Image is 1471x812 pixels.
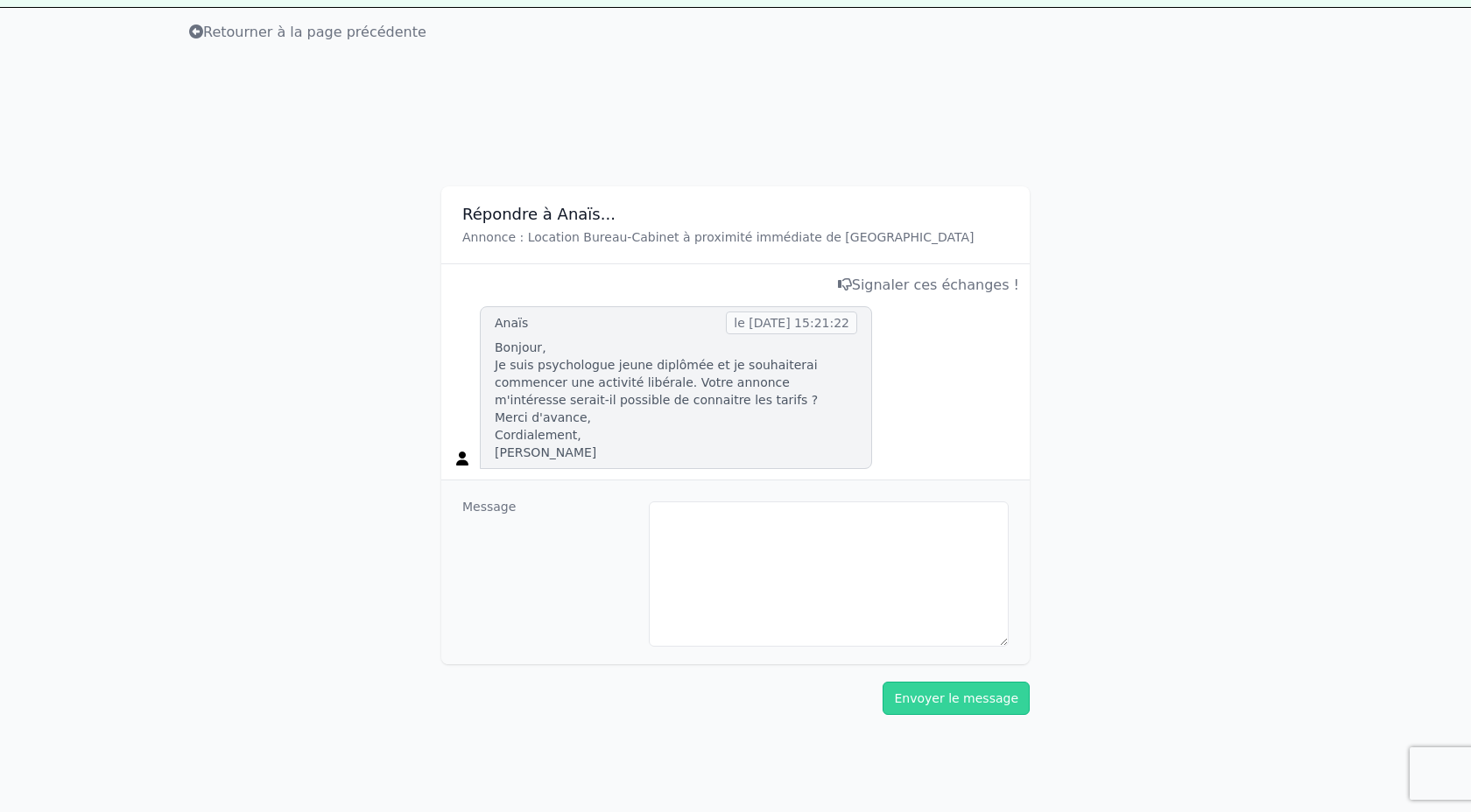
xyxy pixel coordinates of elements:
dt: Message [462,498,635,647]
h3: Répondre à Anaïs... [462,204,1009,225]
p: Annonce : Location Bureau-Cabinet à proximité immédiate de [GEOGRAPHIC_DATA] [462,228,1009,246]
div: Signaler ces échanges ! [452,275,1019,296]
button: Envoyer le message [883,682,1030,715]
span: Retourner à la page précédente [189,24,426,40]
p: Bonjour, Je suis psychologue jeune diplômée et je souhaiterai commencer une activité libérale. Vo... [495,339,857,461]
i: Retourner à la liste [189,24,203,38]
span: le [DATE] 15:21:22 [726,311,857,334]
div: Anaïs [495,314,528,332]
